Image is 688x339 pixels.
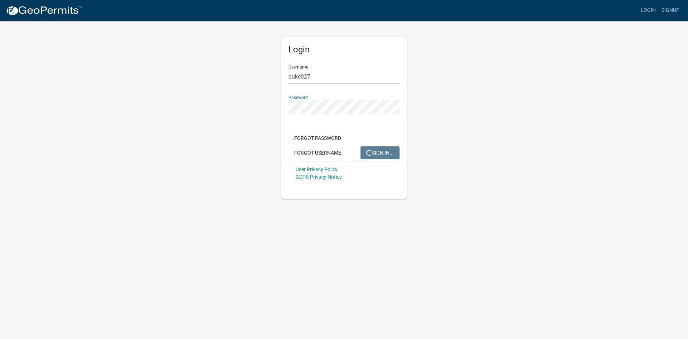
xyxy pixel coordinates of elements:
[288,44,400,55] h5: Login
[288,146,347,159] button: Forgot Username
[659,4,682,17] a: Signup
[366,150,394,155] span: SIGN IN...
[296,174,342,180] a: GDPR Privacy Notice
[288,132,347,145] button: Forgot Password
[638,4,659,17] a: Login
[360,146,400,159] button: SIGN IN...
[296,166,338,172] a: User Privacy Policy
